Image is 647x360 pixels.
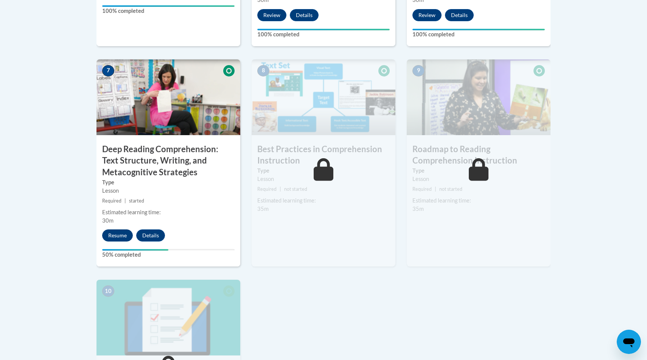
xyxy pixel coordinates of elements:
label: 50% completed [102,251,235,259]
label: Type [102,178,235,187]
img: Course Image [96,59,240,135]
label: 100% completed [257,30,390,39]
div: Your progress [102,249,168,251]
span: Required [412,186,432,192]
div: Lesson [412,175,545,183]
button: Resume [102,229,133,242]
div: Lesson [257,175,390,183]
button: Review [257,9,286,21]
span: 8 [257,65,269,76]
div: Estimated learning time: [102,208,235,217]
span: 35m [257,206,269,212]
button: Details [136,229,165,242]
label: Type [412,167,545,175]
label: 100% completed [102,7,235,15]
span: not started [439,186,462,192]
span: | [435,186,436,192]
h3: Roadmap to Reading Comprehension Instruction [407,143,551,167]
button: Review [412,9,442,21]
div: Lesson [102,187,235,195]
span: 10 [102,285,114,297]
span: 35m [412,206,424,212]
div: Estimated learning time: [257,196,390,205]
img: Course Image [407,59,551,135]
div: Estimated learning time: [412,196,545,205]
span: 7 [102,65,114,76]
label: 100% completed [412,30,545,39]
button: Details [290,9,319,21]
iframe: Button to launch messaging window [617,330,641,354]
h3: Best Practices in Comprehension Instruction [252,143,395,167]
h3: Deep Reading Comprehension: Text Structure, Writing, and Metacognitive Strategies [96,143,240,178]
div: Your progress [102,5,235,7]
div: Your progress [257,29,390,30]
button: Details [445,9,474,21]
img: Course Image [252,59,395,135]
span: not started [284,186,307,192]
span: started [129,198,144,204]
label: Type [257,167,390,175]
img: Course Image [96,280,240,355]
span: | [280,186,281,192]
span: 30m [102,217,114,224]
span: 9 [412,65,425,76]
div: Your progress [412,29,545,30]
span: Required [257,186,277,192]
span: | [124,198,126,204]
span: Required [102,198,121,204]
